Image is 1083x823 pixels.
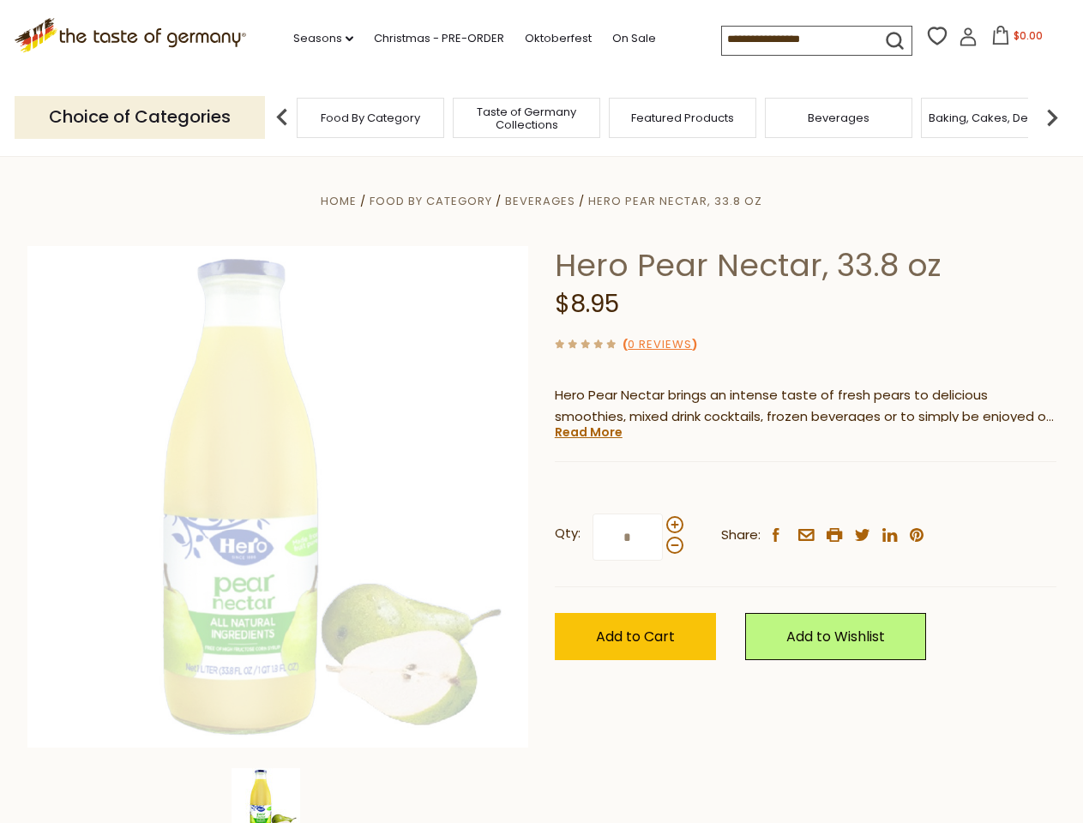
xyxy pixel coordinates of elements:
[721,525,761,546] span: Share:
[593,514,663,561] input: Qty:
[321,193,357,209] a: Home
[293,29,353,48] a: Seasons
[555,287,619,321] span: $8.95
[588,193,762,209] a: Hero Pear Nectar, 33.8 oz
[631,111,734,124] a: Featured Products
[555,424,623,441] a: Read More
[458,105,595,131] a: Taste of Germany Collections
[555,385,1056,428] p: Hero Pear Nectar brings an intense taste of fresh pears to delicious smoothies, mixed drink cockt...
[321,111,420,124] a: Food By Category
[745,613,926,660] a: Add to Wishlist
[370,193,492,209] a: Food By Category
[981,26,1054,51] button: $0.00
[808,111,869,124] a: Beverages
[555,246,1056,285] h1: Hero Pear Nectar, 33.8 oz
[27,246,529,748] img: Hero Pear Nectar, 33.8 oz
[265,100,299,135] img: previous arrow
[1014,28,1043,43] span: $0.00
[1035,100,1069,135] img: next arrow
[374,29,504,48] a: Christmas - PRE-ORDER
[525,29,592,48] a: Oktoberfest
[555,523,581,544] strong: Qty:
[623,336,697,352] span: ( )
[596,627,675,646] span: Add to Cart
[505,193,575,209] a: Beverages
[628,336,692,354] a: 0 Reviews
[15,96,265,138] p: Choice of Categories
[929,111,1062,124] a: Baking, Cakes, Desserts
[612,29,656,48] a: On Sale
[555,613,716,660] button: Add to Cart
